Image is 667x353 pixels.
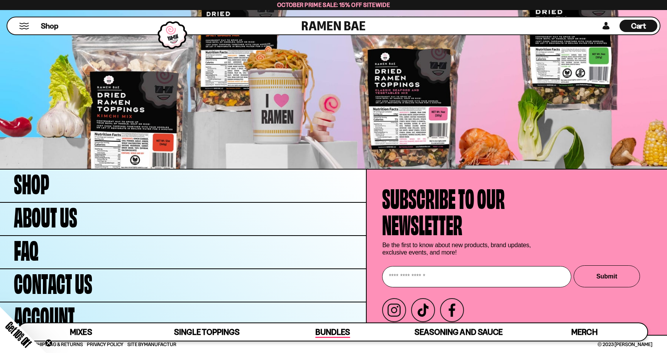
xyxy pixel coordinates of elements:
h4: Subscribe to our newsletter [382,183,505,236]
span: October Prime Sale: 15% off Sitewide [277,1,390,8]
button: Close teaser [45,339,52,347]
input: Enter your email [382,266,571,287]
span: Contact Us [14,268,92,295]
a: Shop [41,20,58,32]
a: Manufactur [144,341,176,347]
span: Account [14,302,75,328]
span: Shop [14,169,49,195]
button: Submit [574,265,640,287]
span: Shop [41,21,58,31]
span: About Us [14,202,77,228]
span: Cart [631,21,646,31]
span: FAQ [14,235,39,261]
div: Cart [620,17,657,34]
button: Mobile Menu Trigger [19,23,29,29]
span: Get 10% Off [3,319,34,350]
span: © 2023 [PERSON_NAME] [598,342,652,347]
span: Site By [127,342,176,347]
p: Be the first to know about new products, brand updates, exclusive events, and more! [382,241,537,256]
a: Privacy Policy [87,342,124,347]
a: Shipping & Returns [34,342,83,347]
